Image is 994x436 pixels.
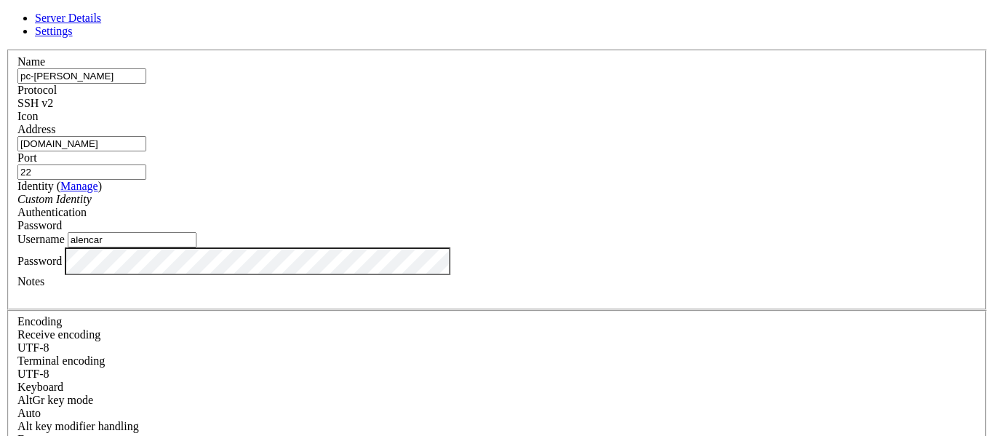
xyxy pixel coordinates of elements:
label: Identity [17,180,102,192]
input: Host Name or IP [17,136,146,151]
label: Keyboard [17,381,63,393]
div: UTF-8 [17,341,977,354]
span: SSH v2 [17,97,53,109]
label: Encoding [17,315,62,328]
label: Address [17,123,55,135]
label: Authentication [17,206,87,218]
label: Username [17,233,65,245]
a: Settings [35,25,73,37]
span: UTF-8 [17,341,49,354]
label: Password [17,254,62,266]
div: UTF-8 [17,368,977,381]
label: Name [17,55,45,68]
span: UTF-8 [17,368,49,380]
input: Server Name [17,68,146,84]
a: Server Details [35,12,101,24]
label: Set the expected encoding for data received from the host. If the encodings do not match, visual ... [17,328,100,341]
span: 1 [91,33,98,47]
a: Manage [60,180,98,192]
span: ( ) [57,180,102,192]
x-row: Last login: [DATE] from [TECHNICAL_ID] [6,6,803,20]
label: The default terminal encoding. ISO-2022 enables character map translations (like graphics maps). ... [17,354,105,367]
div: Password [17,219,977,232]
label: Set the expected encoding for data received from the host. If the encodings do not match, visual ... [17,394,93,406]
div: SSH v2 [17,97,977,110]
label: Protocol [17,84,57,96]
x-row: logmein-[GEOGRAPHIC_DATA]service [6,47,803,61]
div: (23, 4) [157,61,164,75]
div: Custom Identity [17,193,977,206]
span: Password [17,219,62,231]
span: Auto [17,407,41,419]
label: Controls how the Alt key is handled. Escape: Send an ESC prefix. 8-Bit: Add 128 to the typed char... [17,420,139,432]
label: Port [17,151,37,164]
x-row: Failed Units: [6,33,803,47]
input: Login Username [68,232,196,247]
label: Icon [17,110,38,122]
input: Port Number [17,165,146,180]
x-row: [alencar@srv845737 ~]$ [6,61,803,75]
i: Custom Identity [17,193,92,205]
div: Auto [17,407,977,420]
label: Notes [17,275,44,288]
x-row: [systemd] [6,20,803,33]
